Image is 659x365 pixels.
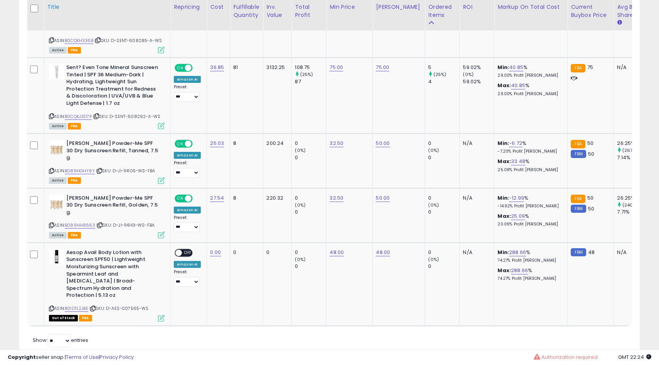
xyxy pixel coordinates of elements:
[329,64,343,71] a: 75.00
[587,194,593,202] span: 50
[300,71,313,77] small: (25%)
[49,140,165,183] div: ASIN:
[66,140,160,163] b: [PERSON_NAME] Powder-Me SPF 30 Dry Sunscreen Refill, Tanned, 7.5 g.
[49,177,67,184] span: All listings currently available for purchase on Amazon
[174,3,203,11] div: Repricing
[266,3,288,19] div: Inv. value
[498,149,561,154] p: -7.20% Profit [PERSON_NAME]
[463,78,494,85] div: 59.02%
[509,64,523,71] a: 40.85
[266,64,286,71] div: 3132.25
[588,205,594,212] span: 50
[295,3,323,19] div: Total Profit
[49,195,64,210] img: 31tqS+hGyUL._SL40_.jpg
[376,64,389,71] a: 75.00
[210,3,227,11] div: Cost
[376,249,390,256] a: 48.00
[192,195,204,202] span: OFF
[571,3,610,19] div: Current Buybox Price
[463,64,494,71] div: 59.02%
[376,3,422,11] div: [PERSON_NAME]
[49,232,67,239] span: All listings currently available for purchase on Amazon
[428,3,456,19] div: Ordered Items
[8,353,36,361] strong: Copyright
[329,194,343,202] a: 32.50
[498,91,561,97] p: 29.00% Profit [PERSON_NAME]
[266,249,286,256] div: 0
[498,249,561,263] div: %
[428,263,459,270] div: 0
[571,248,586,256] small: FBM
[617,140,648,147] div: 26.25%
[498,249,509,256] b: Min:
[428,147,439,153] small: (0%)
[49,315,78,321] span: All listings that are currently out of stock and unavailable for purchase on Amazon
[617,195,648,202] div: 26.25%
[571,150,586,158] small: FBM
[68,47,81,54] span: FBA
[588,249,595,256] span: 48
[65,37,93,44] a: B0CQKH336B
[65,222,95,229] a: B089HH8663
[233,195,257,202] div: 8
[498,158,561,172] div: %
[498,140,561,154] div: %
[511,267,528,274] a: 288.66
[498,212,511,220] b: Max:
[49,47,67,54] span: All listings currently available for purchase on Amazon
[68,177,81,184] span: FBA
[617,3,645,19] div: Avg BB Share
[295,256,306,262] small: (0%)
[571,140,585,148] small: FBA
[498,167,561,173] p: 25.08% Profit [PERSON_NAME]
[89,305,149,311] span: | SKU: D-AES-007565-WS
[33,336,88,344] span: Show: entries
[295,154,326,161] div: 0
[571,64,585,72] small: FBA
[571,195,585,203] small: FBA
[174,269,201,287] div: Preset:
[68,123,81,130] span: FBA
[617,19,622,26] small: Avg BB Share.
[174,84,201,102] div: Preset:
[498,194,509,202] b: Min:
[617,249,642,256] div: N/A
[329,249,344,256] a: 48.00
[329,3,369,11] div: Min Price
[587,64,593,71] span: 75
[511,212,525,220] a: 25.09
[66,64,160,109] b: Sent? Even Tone Mineral Sunscreen Tinted | SPF 36 Medium-Dark | Hydrating, Lightweight Sun Protec...
[434,71,447,77] small: (25%)
[588,150,594,158] span: 50
[96,168,155,174] span: | SKU: D-JI-114105-WS-FBA
[498,3,564,11] div: Markup on Total Cost
[498,140,509,147] b: Min:
[498,258,561,263] p: 74.27% Profit [PERSON_NAME]
[511,82,525,89] a: 40.85
[498,73,561,78] p: 29.00% Profit [PERSON_NAME]
[233,64,257,71] div: 81
[49,64,165,128] div: ASIN:
[463,71,474,77] small: (0%)
[428,78,459,85] div: 4
[93,113,160,119] span: | SKU: D-SENT-608292-A-WS
[618,353,651,361] span: 2025-08-11 22:24 GMT
[498,82,561,96] div: %
[509,194,524,202] a: -12.99
[295,209,326,215] div: 0
[498,195,561,209] div: %
[49,123,67,130] span: All listings currently available for purchase on Amazon
[49,195,165,237] div: ASIN:
[266,140,286,147] div: 200.24
[509,249,526,256] a: 288.66
[498,204,561,209] p: -14.92% Profit [PERSON_NAME]
[210,64,224,71] a: 36.85
[49,249,165,321] div: ASIN:
[295,140,326,147] div: 0
[428,202,439,208] small: (0%)
[498,267,561,281] div: %
[498,267,511,274] b: Max:
[233,140,257,147] div: 8
[49,64,64,79] img: 21huAjzmFQL._SL40_.jpg
[295,249,326,256] div: 0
